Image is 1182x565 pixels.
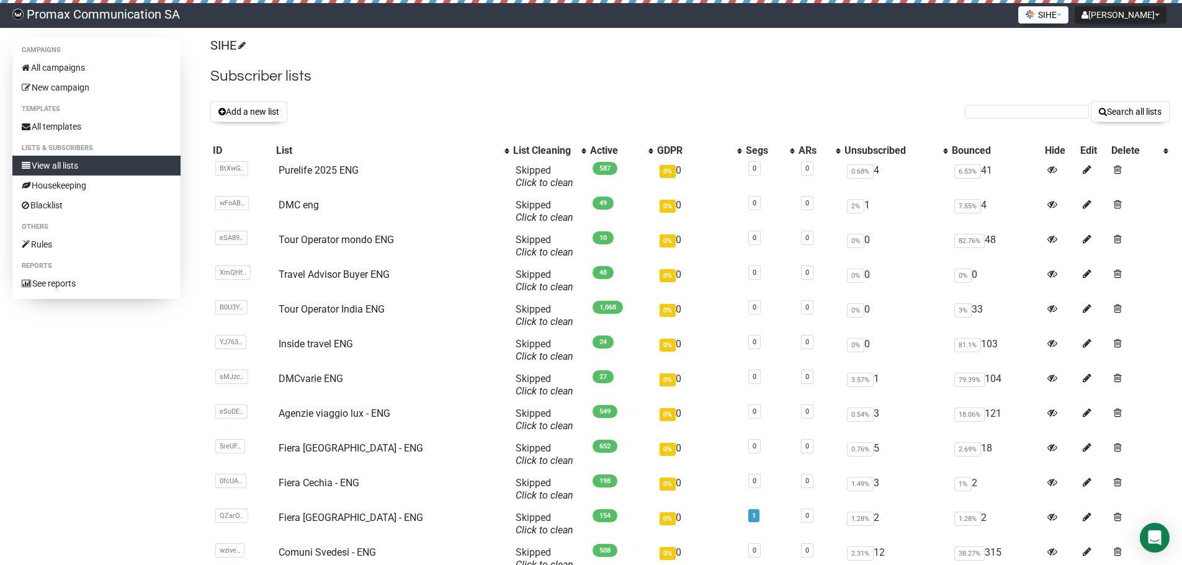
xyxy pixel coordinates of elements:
[593,301,623,314] span: 1,068
[210,65,1170,87] h2: Subscriber lists
[215,439,245,453] span: 5reUF..
[954,477,972,491] span: 1%
[12,195,181,215] a: Blacklist
[1080,145,1106,157] div: Edit
[655,159,743,194] td: 0
[516,177,573,189] a: Click to clean
[949,264,1042,298] td: 0
[805,373,809,381] a: 0
[842,142,949,159] th: Unsubscribed: No sort applied, activate to apply an ascending sort
[516,246,573,258] a: Click to clean
[279,269,390,280] a: Travel Advisor Buyer ENG
[1025,9,1035,19] img: favicons
[847,199,864,213] span: 2%
[752,512,756,520] a: 1
[593,231,614,244] span: 10
[1018,6,1068,24] button: SIHE
[210,101,287,122] button: Add a new list
[655,264,743,298] td: 0
[805,477,809,485] a: 0
[279,338,353,350] a: Inside travel ENG
[842,368,949,403] td: 1
[593,266,614,279] span: 48
[805,546,809,554] a: 0
[213,145,271,157] div: ID
[516,489,573,501] a: Click to clean
[796,142,842,159] th: ARs: No sort applied, activate to apply an ascending sort
[516,477,573,501] span: Skipped
[215,300,248,314] span: B0U3Y..
[847,234,864,248] span: 0%
[516,316,573,327] a: Click to clean
[215,370,248,384] span: sMJzc..
[847,477,874,491] span: 1.49%
[1109,142,1170,159] th: Delete: No sort applied, activate to apply an ascending sort
[753,199,756,207] a: 0
[847,442,874,456] span: 0.76%
[842,472,949,507] td: 3
[215,161,248,176] span: BtXwG..
[1042,142,1078,159] th: Hide: No sort applied, sorting is disabled
[847,303,864,318] span: 0%
[593,544,617,557] span: 508
[655,194,743,229] td: 0
[215,543,244,558] span: wzive..
[954,234,985,248] span: 82.76%
[753,269,756,277] a: 0
[746,145,783,157] div: Segs
[12,156,181,176] a: View all lists
[842,333,949,368] td: 0
[588,142,655,159] th: Active: No sort applied, activate to apply an ascending sort
[12,141,181,156] li: Lists & subscribers
[847,512,874,526] span: 1.28%
[590,145,642,157] div: Active
[593,509,617,522] span: 154
[12,234,181,254] a: Rules
[516,164,573,189] span: Skipped
[274,142,511,159] th: List: No sort applied, activate to apply an ascending sort
[660,339,676,352] span: 0%
[954,338,981,352] span: 81.1%
[12,78,181,97] a: New campaign
[954,269,972,283] span: 0%
[847,373,874,387] span: 3.57%
[215,196,249,210] span: wFoAB..
[655,298,743,333] td: 0
[660,373,676,386] span: 0%
[1078,142,1108,159] th: Edit: No sort applied, sorting is disabled
[660,512,676,525] span: 0%
[279,512,423,523] a: Fiera [GEOGRAPHIC_DATA] - ENG
[215,509,248,523] span: QZarQ..
[954,407,985,422] span: 18.06%
[954,373,985,387] span: 79.39%
[847,164,874,179] span: 0.68%
[655,403,743,437] td: 0
[954,303,972,318] span: 3%
[516,211,573,223] a: Click to clean
[279,164,359,176] a: Purelife 2025 ENG
[593,405,617,418] span: 549
[516,512,573,536] span: Skipped
[210,142,274,159] th: ID: No sort applied, sorting is disabled
[753,234,756,242] a: 0
[753,373,756,381] a: 0
[516,455,573,466] a: Click to clean
[954,546,985,561] span: 38.27%
[516,199,573,223] span: Skipped
[805,338,809,346] a: 0
[660,304,676,317] span: 0%
[847,546,874,561] span: 2.31%
[1075,6,1166,24] button: [PERSON_NAME]
[1111,145,1157,157] div: Delete
[949,472,1042,507] td: 2
[805,442,809,450] a: 0
[593,370,614,383] span: 27
[753,546,756,554] a: 0
[593,336,614,349] span: 24
[842,298,949,333] td: 0
[655,437,743,472] td: 0
[516,524,573,536] a: Click to clean
[279,546,376,558] a: Comuni Svedesi - ENG
[1091,101,1170,122] button: Search all lists
[655,229,743,264] td: 0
